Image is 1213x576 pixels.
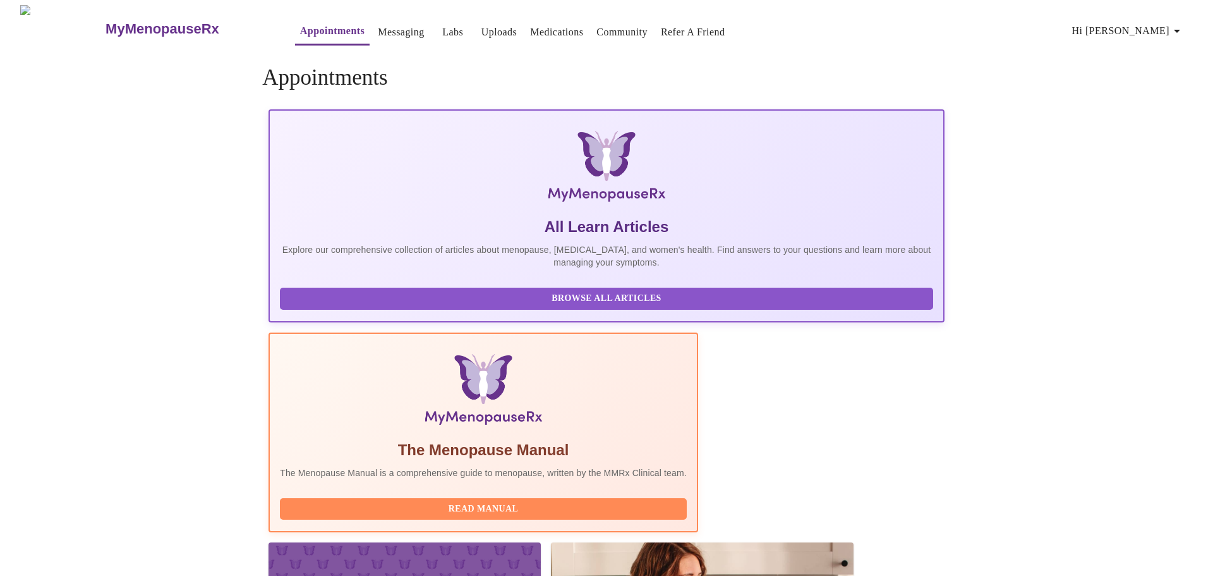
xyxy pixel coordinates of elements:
[280,498,687,520] button: Read Manual
[481,23,517,41] a: Uploads
[656,20,730,45] button: Refer a Friend
[530,23,583,41] a: Medications
[476,20,522,45] button: Uploads
[442,23,463,41] a: Labs
[20,5,104,52] img: MyMenopauseRx Logo
[661,23,725,41] a: Refer a Friend
[1067,18,1190,44] button: Hi [PERSON_NAME]
[525,20,588,45] button: Medications
[300,22,365,40] a: Appointments
[373,20,429,45] button: Messaging
[280,440,687,460] h5: The Menopause Manual
[378,23,424,41] a: Messaging
[344,354,622,430] img: Menopause Manual
[293,501,674,517] span: Read Manual
[280,243,933,269] p: Explore our comprehensive collection of articles about menopause, [MEDICAL_DATA], and women's hea...
[433,20,473,45] button: Labs
[262,65,951,90] h4: Appointments
[280,292,936,303] a: Browse All Articles
[280,467,687,479] p: The Menopause Manual is a comprehensive guide to menopause, written by the MMRx Clinical team.
[106,21,219,37] h3: MyMenopauseRx
[293,291,920,307] span: Browse All Articles
[280,503,690,513] a: Read Manual
[596,23,648,41] a: Community
[382,131,831,207] img: MyMenopauseRx Logo
[280,288,933,310] button: Browse All Articles
[295,18,370,46] button: Appointments
[1072,22,1185,40] span: Hi [PERSON_NAME]
[104,7,270,51] a: MyMenopauseRx
[280,217,933,237] h5: All Learn Articles
[591,20,653,45] button: Community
